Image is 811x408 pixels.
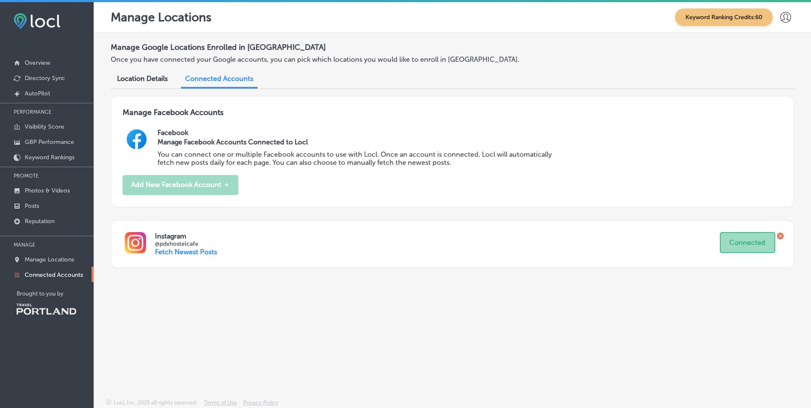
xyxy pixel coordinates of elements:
h3: Manage Facebook Accounts Connected to Locl [158,138,563,146]
p: Photos & Videos [25,187,70,194]
p: Once you have connected your Google accounts, you can pick which locations you would like to enro... [111,55,555,63]
p: Brought to you by [17,290,94,297]
p: Locl, Inc. 2025 all rights reserved. [114,399,198,406]
h2: Manage Google Locations Enrolled in [GEOGRAPHIC_DATA] [111,39,794,55]
p: Manage Locations [111,10,212,24]
h2: Facebook [158,129,782,137]
p: Fetch Newest Posts [155,248,217,256]
span: Keyword Ranking Credits: 60 [675,9,773,26]
p: Posts [25,202,39,210]
p: Manage Locations [25,256,74,263]
p: Reputation [25,218,54,225]
p: Instagram [155,232,720,240]
p: GBP Performance [25,138,74,146]
p: Visibility Score [25,123,64,130]
span: Connected Accounts [185,75,253,83]
button: Connected [720,232,775,253]
h3: Manage Facebook Accounts [123,108,782,129]
p: AutoPilot [25,90,50,97]
p: You can connect one or multiple Facebook accounts to use with Locl. Once an account is connected,... [158,150,563,167]
button: Add New Facebook Account ＋ [123,175,238,195]
img: Travel Portland [17,304,76,315]
p: Directory Sync [25,75,65,82]
p: Connected Accounts [25,271,83,279]
span: Location Details [117,75,168,83]
p: @pdxhostelcafe [155,240,720,247]
p: Overview [25,59,50,66]
img: fda3e92497d09a02dc62c9cd864e3231.png [14,13,60,29]
p: Keyword Rankings [25,154,75,161]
